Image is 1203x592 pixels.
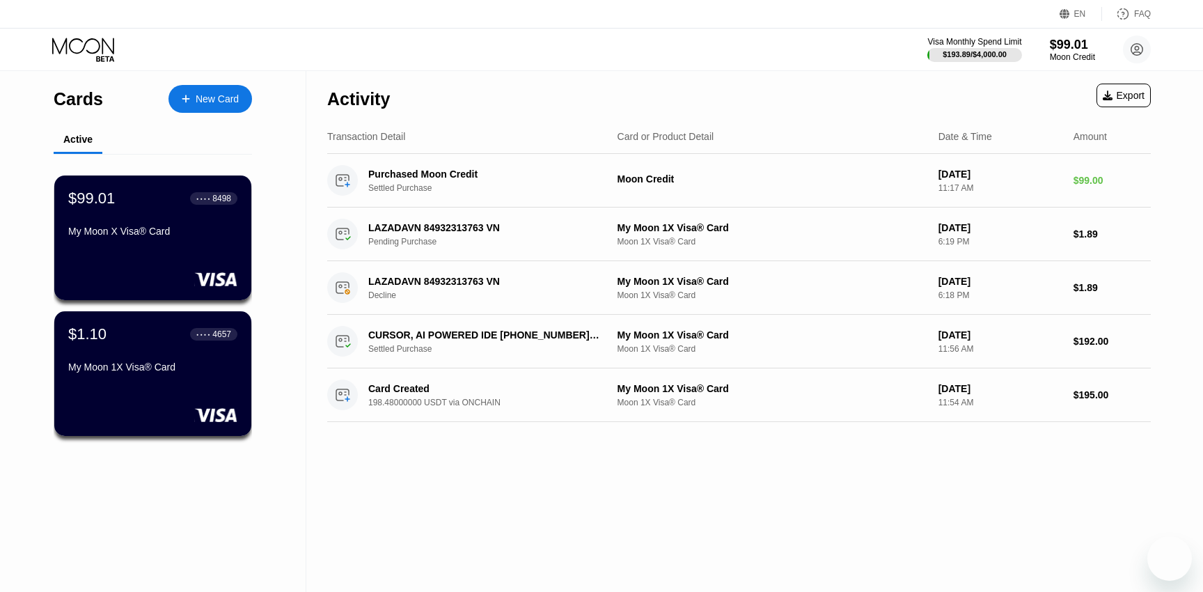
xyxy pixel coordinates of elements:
div: $192.00 [1074,336,1151,347]
div: My Moon 1X Visa® Card [68,361,237,373]
div: Moon 1X Visa® Card [618,290,927,300]
div: Transaction Detail [327,131,405,142]
div: Card Created198.48000000 USDT via ONCHAINMy Moon 1X Visa® CardMoon 1X Visa® Card[DATE]11:54 AM$19... [327,368,1151,422]
div: CURSOR, AI POWERED IDE [PHONE_NUMBER] USSettled PurchaseMy Moon 1X Visa® CardMoon 1X Visa® Card[D... [327,315,1151,368]
div: $193.89 / $4,000.00 [943,50,1007,59]
div: [DATE] [938,276,1062,287]
div: 11:54 AM [938,398,1062,407]
div: Active [63,134,93,145]
div: Card Created [368,383,601,394]
div: Moon 1X Visa® Card [618,398,927,407]
div: Cards [54,89,103,109]
div: 8498 [212,194,231,203]
div: New Card [168,85,252,113]
div: Export [1103,90,1145,101]
div: 198.48000000 USDT via ONCHAIN [368,398,620,407]
div: My Moon X Visa® Card [68,226,237,237]
div: LAZADAVN 84932313763 VN [368,222,601,233]
div: FAQ [1134,9,1151,19]
div: Pending Purchase [368,237,620,247]
div: $99.01 [1050,38,1095,52]
div: LAZADAVN 84932313763 VN [368,276,601,287]
div: Visa Monthly Spend Limit$193.89/$4,000.00 [927,37,1021,62]
div: $99.01 [68,189,115,208]
div: Card or Product Detail [618,131,714,142]
div: EN [1060,7,1102,21]
div: Settled Purchase [368,344,620,354]
div: $1.89 [1074,228,1151,240]
div: Purchased Moon CreditSettled PurchaseMoon Credit[DATE]11:17 AM$99.00 [327,154,1151,208]
div: Decline [368,290,620,300]
div: Visa Monthly Spend Limit [927,37,1021,47]
div: ● ● ● ● [196,332,210,336]
div: $99.01Moon Credit [1050,38,1095,62]
div: [DATE] [938,383,1062,394]
div: My Moon 1X Visa® Card [618,222,927,233]
div: [DATE] [938,222,1062,233]
div: FAQ [1102,7,1151,21]
div: 6:19 PM [938,237,1062,247]
div: $99.00 [1074,175,1151,186]
div: 4657 [212,329,231,339]
div: EN [1074,9,1086,19]
div: 11:17 AM [938,183,1062,193]
div: Moon 1X Visa® Card [618,237,927,247]
div: Date & Time [938,131,992,142]
div: Moon Credit [618,173,927,185]
div: CURSOR, AI POWERED IDE [PHONE_NUMBER] US [368,329,601,341]
div: [DATE] [938,329,1062,341]
div: $195.00 [1074,389,1151,400]
div: $1.89 [1074,282,1151,293]
div: My Moon 1X Visa® Card [618,383,927,394]
div: Purchased Moon Credit [368,169,601,180]
div: Moon Credit [1050,52,1095,62]
div: [DATE] [938,169,1062,180]
div: $1.10● ● ● ●4657My Moon 1X Visa® Card [54,311,251,436]
div: Moon 1X Visa® Card [618,344,927,354]
div: $99.01● ● ● ●8498My Moon X Visa® Card [54,176,251,300]
div: ● ● ● ● [196,196,210,201]
div: New Card [196,93,239,105]
div: LAZADAVN 84932313763 VNDeclineMy Moon 1X Visa® CardMoon 1X Visa® Card[DATE]6:18 PM$1.89 [327,261,1151,315]
div: Amount [1074,131,1107,142]
div: My Moon 1X Visa® Card [618,276,927,287]
div: $1.10 [68,325,107,343]
div: Activity [327,89,390,109]
iframe: Button to launch messaging window [1147,536,1192,581]
div: Settled Purchase [368,183,620,193]
div: LAZADAVN 84932313763 VNPending PurchaseMy Moon 1X Visa® CardMoon 1X Visa® Card[DATE]6:19 PM$1.89 [327,208,1151,261]
div: 11:56 AM [938,344,1062,354]
div: My Moon 1X Visa® Card [618,329,927,341]
div: 6:18 PM [938,290,1062,300]
div: Export [1096,84,1151,107]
